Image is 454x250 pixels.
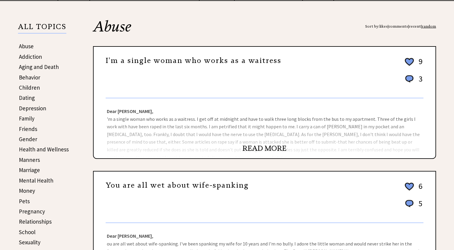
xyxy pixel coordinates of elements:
a: Relationships [19,218,52,225]
img: heart_outline%202.png [404,57,415,67]
a: Gender [19,135,37,143]
td: 3 [416,74,423,90]
a: Friends [19,125,37,132]
a: Money [19,187,35,194]
a: Pets [19,198,30,205]
p: ALL TOPICS [18,23,66,34]
a: Behavior [19,74,40,81]
a: I'm a single woman who works as a waitress [106,56,281,65]
img: heart_outline%202.png [404,181,415,192]
td: 6 [416,181,423,198]
strong: Dear [PERSON_NAME], [107,108,153,114]
a: likes [379,24,388,28]
a: Addiction [19,53,42,60]
td: 9 [416,56,423,73]
a: Health and Wellness [19,146,69,153]
a: random [422,24,436,28]
img: message_round%201.png [404,199,415,208]
h2: Abuse [93,19,436,46]
a: Depression [19,105,46,112]
div: 'm a single woman who works as a waitress. I get off at midnight and have to walk three long bloc... [94,98,435,158]
a: READ MORE [242,144,287,153]
a: School [19,228,35,236]
a: recent [409,24,421,28]
a: Dating [19,94,35,101]
strong: Dear [PERSON_NAME], [107,233,153,239]
a: comments [389,24,408,28]
a: Abuse [19,43,34,50]
a: Children [19,84,40,91]
img: message_round%201.png [404,74,415,84]
a: Sexuality [19,239,41,246]
a: Pregnancy [19,208,45,215]
a: Aging and Death [19,63,59,70]
a: Family [19,115,35,122]
a: You are all wet about wife-spanking [106,181,249,190]
td: 5 [416,198,423,214]
div: Sort by: | | | [365,19,436,34]
a: Marriage [19,166,40,174]
a: Manners [19,156,40,163]
a: Mental Health [19,177,53,184]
